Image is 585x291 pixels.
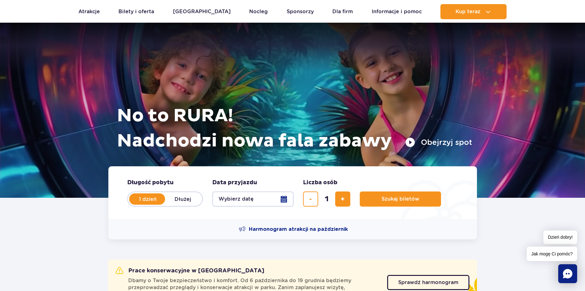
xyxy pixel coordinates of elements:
[239,225,348,233] a: Harmonogram atrakcji na październik
[440,4,507,19] button: Kup teraz
[387,275,469,290] a: Sprawdź harmonogram
[173,4,231,19] a: [GEOGRAPHIC_DATA]
[118,4,154,19] a: Bilety i oferta
[165,192,201,206] label: Dłużej
[127,179,174,186] span: Długość pobytu
[381,196,419,202] span: Szukaj biletów
[212,179,257,186] span: Data przyjazdu
[78,4,100,19] a: Atrakcje
[303,179,337,186] span: Liczba osób
[116,267,264,275] h2: Prace konserwacyjne w [GEOGRAPHIC_DATA]
[130,192,166,206] label: 1 dzień
[108,166,477,219] form: Planowanie wizyty w Park of Poland
[543,231,577,244] span: Dzień dobry!
[319,191,334,207] input: liczba biletów
[335,191,350,207] button: dodaj bilet
[303,191,318,207] button: usuń bilet
[405,137,472,147] button: Obejrzyj spot
[249,4,268,19] a: Nocleg
[398,280,458,285] span: Sprawdź harmonogram
[287,4,314,19] a: Sponsorzy
[558,264,577,283] div: Chat
[360,191,441,207] button: Szukaj biletów
[527,247,577,261] span: Jak mogę Ci pomóc?
[456,9,480,14] span: Kup teraz
[249,226,348,233] span: Harmonogram atrakcji na październik
[332,4,353,19] a: Dla firm
[117,103,472,154] h1: No to RURA! Nadchodzi nowa fala zabawy
[212,191,294,207] button: Wybierz datę
[372,4,422,19] a: Informacje i pomoc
